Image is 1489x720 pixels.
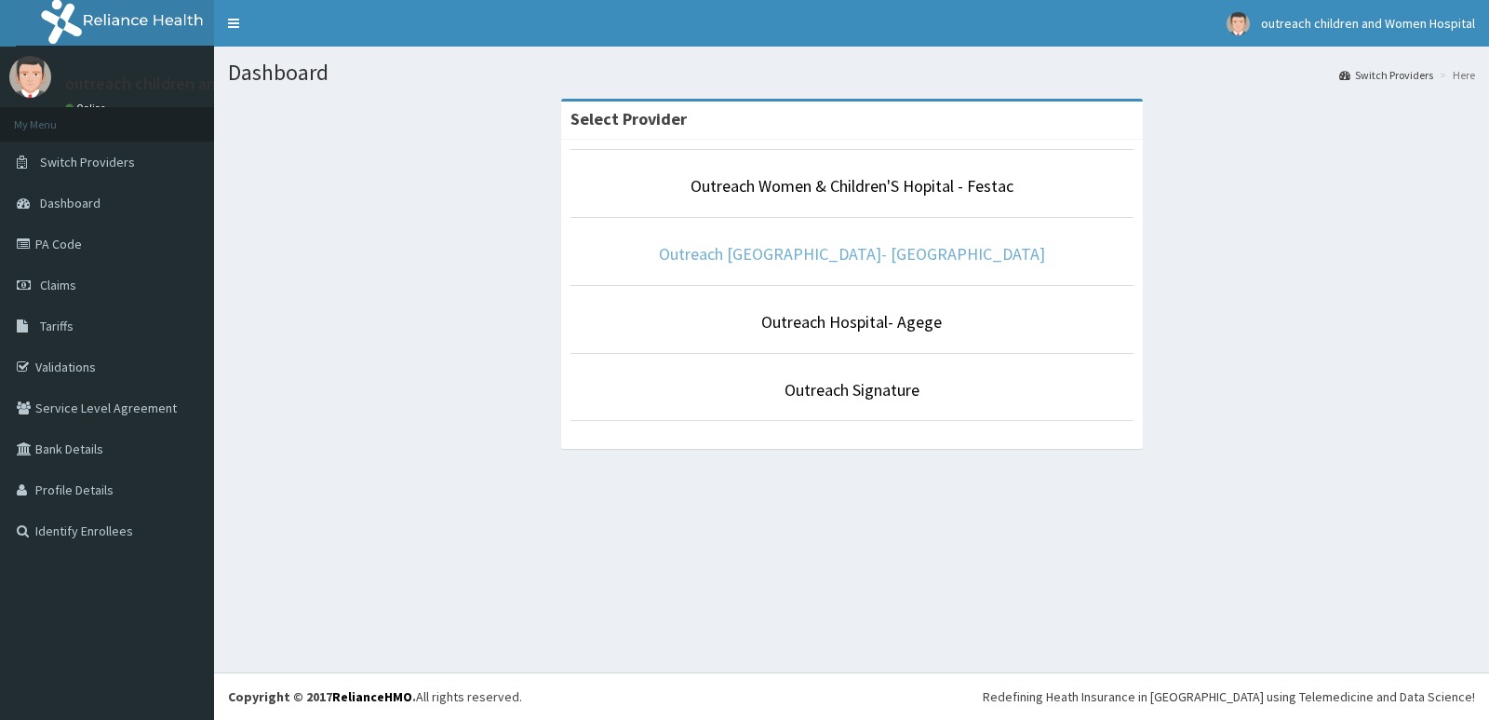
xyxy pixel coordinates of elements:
[228,61,1475,85] h1: Dashboard
[691,175,1013,197] a: Outreach Women & Children'S Hopital - Festac
[40,277,76,293] span: Claims
[761,311,942,333] a: Outreach Hospital- Agege
[214,672,1489,720] footer: All rights reserved.
[1435,67,1475,83] li: Here
[65,75,348,92] p: outreach children and Women Hospital
[1227,12,1250,35] img: User Image
[570,108,687,129] strong: Select Provider
[228,688,416,705] strong: Copyright © 2017 .
[1261,15,1475,32] span: outreach children and Women Hospital
[983,687,1475,706] div: Redefining Heath Insurance in [GEOGRAPHIC_DATA] using Telemedicine and Data Science!
[332,688,412,705] a: RelianceHMO
[9,56,51,98] img: User Image
[65,102,110,115] a: Online
[40,195,101,211] span: Dashboard
[40,318,74,334] span: Tariffs
[40,154,135,170] span: Switch Providers
[785,379,919,401] a: Outreach Signature
[659,243,1045,265] a: Outreach [GEOGRAPHIC_DATA]- [GEOGRAPHIC_DATA]
[1339,67,1433,83] a: Switch Providers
